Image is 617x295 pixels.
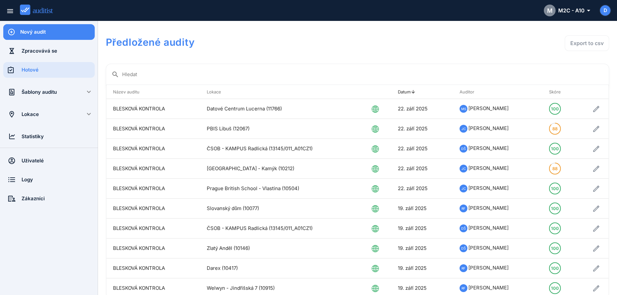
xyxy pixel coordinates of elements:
[200,219,372,238] td: ČSOB - KAMPUS Radlická (13145/011_A01CZ1)
[468,125,509,131] span: [PERSON_NAME]
[200,159,372,179] td: [GEOGRAPHIC_DATA] - Kamýk (10212)
[200,238,372,258] td: Zlatý Anděl (10146)
[3,191,95,206] a: Zákazníci
[468,165,509,171] span: [PERSON_NAME]
[200,179,372,199] td: Prague British School - Vlastina (10504)
[3,43,95,59] a: Zpracovává se
[461,245,466,252] span: DŠ
[106,85,200,99] th: Název auditu: Not sorted. Activate to sort ascending.
[551,183,559,194] div: 100
[551,263,559,273] div: 100
[391,85,453,99] th: Datum: Sorted descending. Activate to remove sorting.
[372,125,379,133] img: globe
[391,139,453,159] td: 22. září 2025
[3,129,95,144] a: Statistiky
[372,285,379,292] img: globe
[3,153,95,169] a: Uživatelé
[3,172,95,188] a: Logy
[122,69,604,80] input: Hledat
[22,176,95,183] div: Logy
[462,185,466,192] span: JC
[468,185,509,191] span: [PERSON_NAME]
[604,7,607,14] span: D
[544,5,590,16] div: M2C - A10
[22,89,76,96] div: Šablony auditu
[22,47,95,55] div: Zpracovává se
[200,199,372,219] td: Slovanský dům (10077)
[462,285,465,292] span: RF
[22,111,76,118] div: Lokace
[551,283,559,293] div: 100
[106,179,200,199] td: BLESKOVÁ KONTROLA
[22,157,95,164] div: Uživatelé
[539,3,595,18] button: MM2C - A10
[391,199,453,219] td: 19. září 2025
[391,159,453,179] td: 22. září 2025
[461,225,466,232] span: DŠ
[551,243,559,254] div: 100
[391,238,453,258] td: 19. září 2025
[372,165,379,172] img: globe
[106,199,200,219] td: BLESKOVÁ KONTROLA
[468,145,509,151] span: [PERSON_NAME]
[106,99,200,119] td: BLESKOVÁ KONTROLA
[468,105,509,111] span: [PERSON_NAME]
[468,205,509,211] span: [PERSON_NAME]
[372,205,379,212] img: globe
[461,145,466,152] span: DŠ
[547,6,553,15] span: M
[551,143,559,154] div: 100
[468,245,509,251] span: [PERSON_NAME]
[372,145,379,153] img: globe
[551,104,559,114] div: 100
[85,110,93,118] i: keyboard_arrow_down
[543,85,573,99] th: Skóre: Not sorted. Activate to sort ascending.
[585,7,590,14] i: arrow_drop_down_outlined
[461,105,466,112] span: MS
[200,99,372,119] td: Datové Centrum Lucerna (11766)
[3,84,76,100] a: Šablony auditu
[552,163,558,174] div: 88
[111,71,119,78] i: search
[106,258,200,278] td: BLESKOVÁ KONTROLA
[3,62,95,78] a: Hotové
[106,139,200,159] td: BLESKOVÁ KONTROLA
[552,123,558,134] div: 88
[468,285,509,291] span: [PERSON_NAME]
[551,223,559,234] div: 100
[106,159,200,179] td: BLESKOVÁ KONTROLA
[372,225,379,232] img: globe
[551,203,559,214] div: 100
[468,265,509,271] span: [PERSON_NAME]
[106,119,200,139] td: BLESKOVÁ KONTROLA
[6,7,14,15] i: menu
[20,28,95,36] div: Nový audit
[462,125,466,132] span: JC
[565,35,609,51] button: Export to csv
[372,85,392,99] th: : Not sorted.
[200,139,372,159] td: ČSOB - KAMPUS Radlická (13145/011_A01CZ1)
[22,66,95,74] div: Hotové
[85,88,93,96] i: keyboard_arrow_down
[106,219,200,238] td: BLESKOVÁ KONTROLA
[106,35,408,49] h1: Předložené audity
[453,85,543,99] th: Auditor: Not sorted. Activate to sort ascending.
[20,5,59,15] img: auditist_logo_new.svg
[573,85,609,99] th: : Not sorted.
[22,195,95,202] div: Zákazníci
[200,85,372,99] th: Lokace: Not sorted. Activate to sort ascending.
[391,219,453,238] td: 19. září 2025
[411,89,416,94] i: arrow_upward
[462,265,465,272] span: RF
[372,106,379,113] img: globe
[200,119,372,139] td: PBIS Libuš (12067)
[3,107,76,122] a: Lokace
[372,185,379,192] img: globe
[391,179,453,199] td: 22. září 2025
[468,225,509,231] span: [PERSON_NAME]
[599,5,611,16] button: D
[372,245,379,252] img: globe
[391,258,453,278] td: 19. září 2025
[200,258,372,278] td: Darex (10417)
[391,99,453,119] td: 22. září 2025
